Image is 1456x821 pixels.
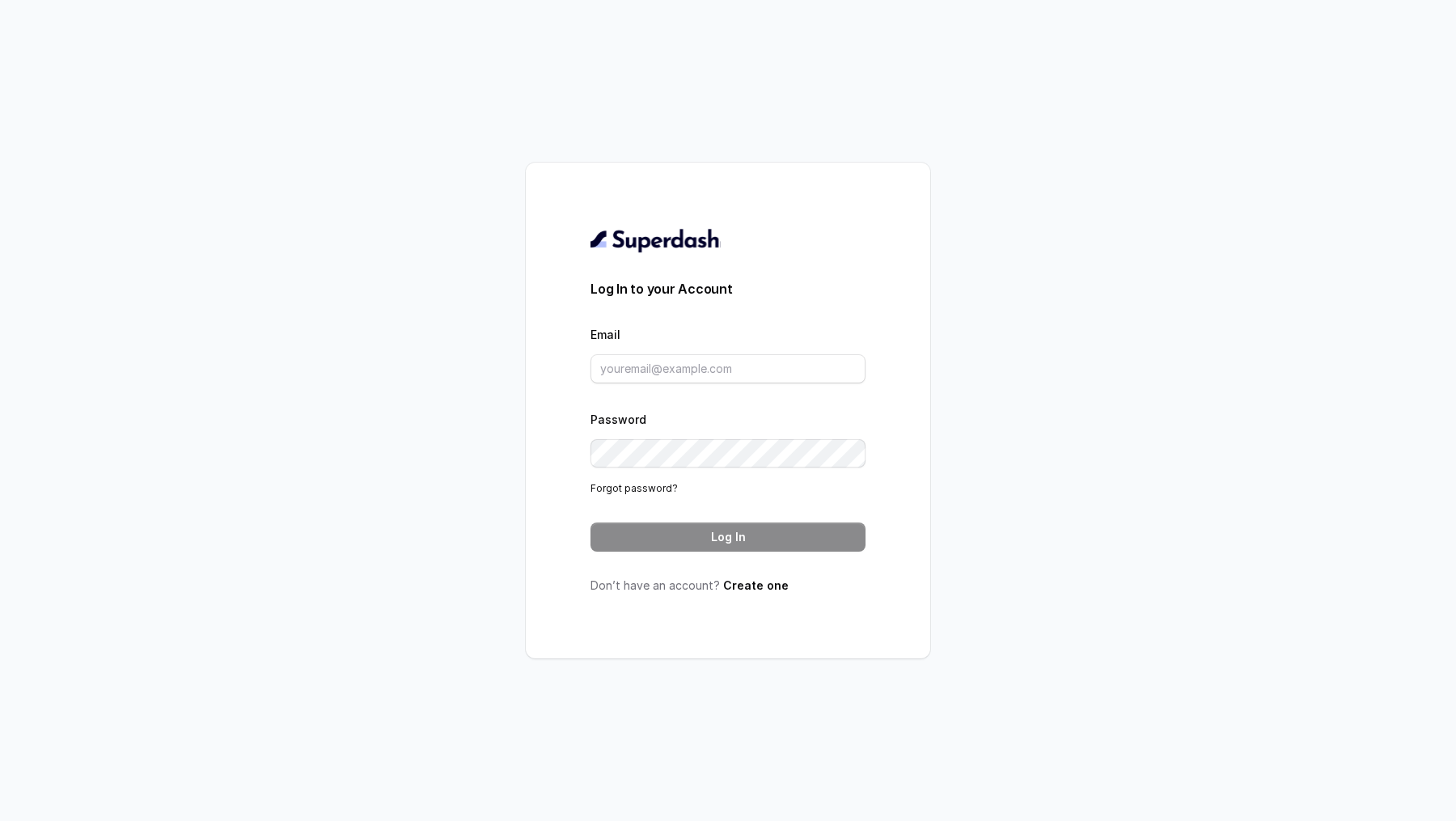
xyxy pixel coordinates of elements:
input: youremail@example.com [590,354,866,383]
button: Log In [590,523,866,552]
img: light.svg [590,227,721,253]
label: Password [590,413,646,426]
h3: Log In to your Account [590,279,866,298]
a: Forgot password? [590,482,678,494]
p: Don’t have an account? [590,578,866,594]
a: Create one [723,578,789,592]
label: Email [590,328,620,341]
